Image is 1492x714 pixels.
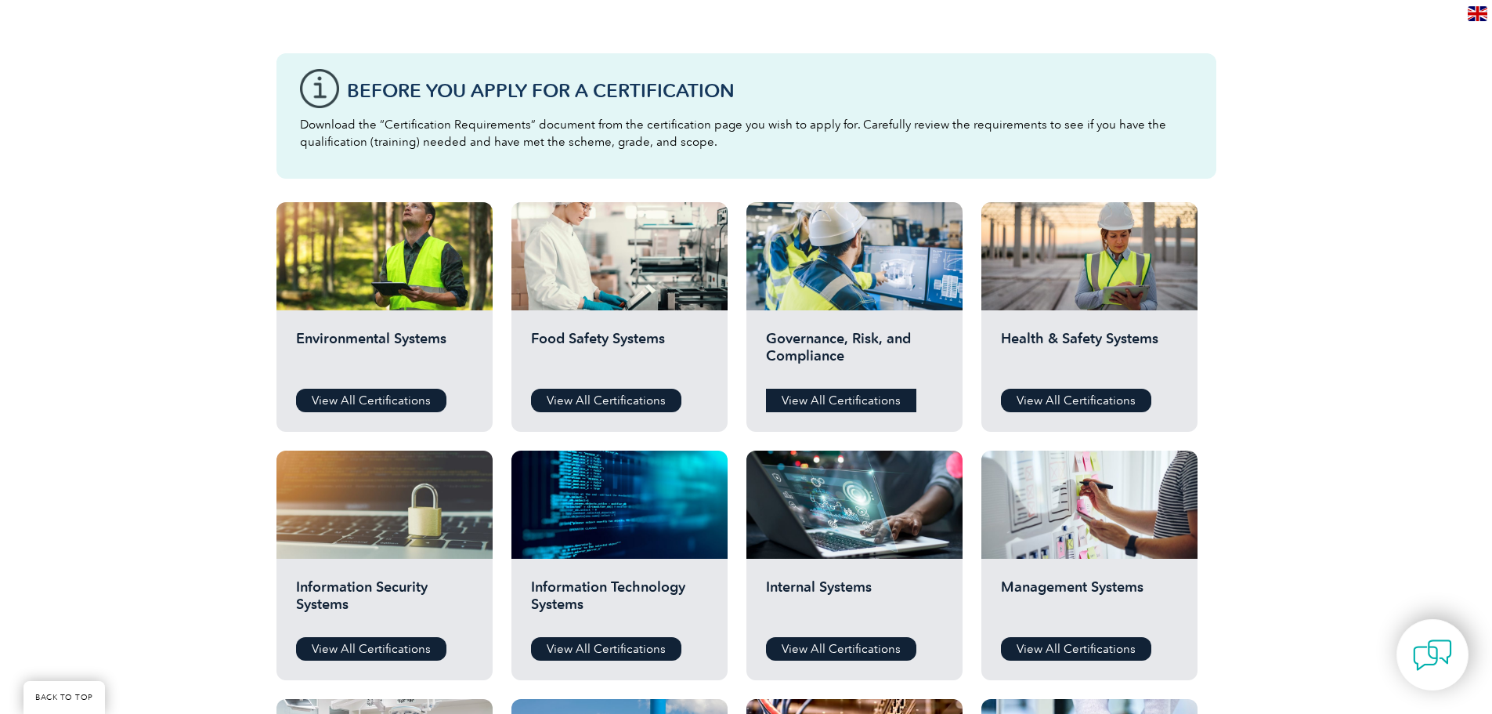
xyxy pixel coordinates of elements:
[531,330,708,377] h2: Food Safety Systems
[1001,389,1151,412] a: View All Certifications
[300,116,1193,150] p: Download the “Certification Requirements” document from the certification page you wish to apply ...
[766,578,943,625] h2: Internal Systems
[531,637,681,661] a: View All Certifications
[296,330,473,377] h2: Environmental Systems
[296,637,446,661] a: View All Certifications
[296,389,446,412] a: View All Certifications
[1001,578,1178,625] h2: Management Systems
[766,389,916,412] a: View All Certifications
[1001,330,1178,377] h2: Health & Safety Systems
[296,578,473,625] h2: Information Security Systems
[531,578,708,625] h2: Information Technology Systems
[347,81,1193,100] h3: Before You Apply For a Certification
[23,681,105,714] a: BACK TO TOP
[766,637,916,661] a: View All Certifications
[1001,637,1151,661] a: View All Certifications
[766,330,943,377] h2: Governance, Risk, and Compliance
[1468,6,1487,21] img: en
[1413,636,1452,675] img: contact-chat.png
[531,389,681,412] a: View All Certifications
